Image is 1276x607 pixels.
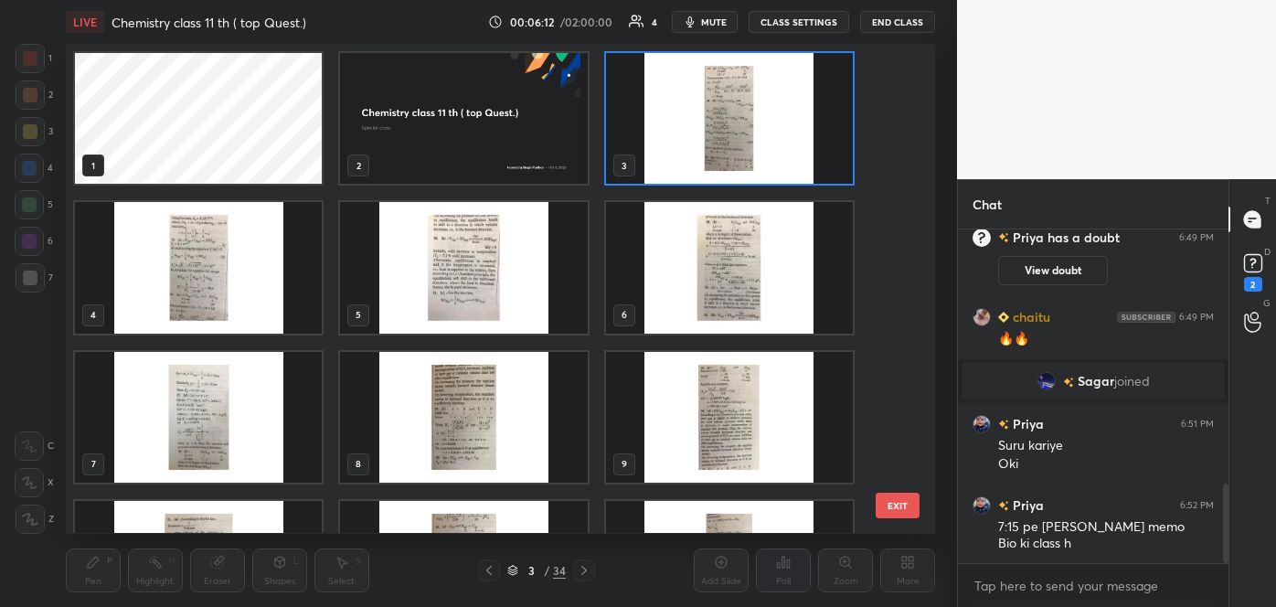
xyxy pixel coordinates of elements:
[522,565,540,576] div: 3
[998,455,1214,474] div: Oki
[16,505,54,534] div: Z
[15,190,53,219] div: 5
[749,11,849,33] button: CLASS SETTINGS
[1009,414,1044,433] h6: Priya
[75,352,322,483] img: 1759929682HODWPQ.pdf
[1244,277,1262,292] div: 2
[998,330,1214,348] div: 🔥🔥
[1180,500,1214,511] div: 6:52 PM
[1264,245,1271,259] p: D
[1265,194,1271,208] p: T
[652,17,657,27] div: 4
[16,117,53,146] div: 3
[1044,229,1120,246] span: has a doubt
[998,312,1009,323] img: Learner_Badge_beginner_1_8b307cf2a0.svg
[112,14,306,31] h4: Chemistry class 11 th ( top Quest.)
[340,203,587,334] img: 1759929682HODWPQ.pdf
[15,431,54,461] div: C
[973,308,991,326] img: 126567b47e814215ac885b625133e07c.jpg
[998,256,1108,285] button: View doubt
[998,420,1009,430] img: no-rating-badge.077c3623.svg
[16,263,53,293] div: 7
[606,352,853,483] img: 1759929682HODWPQ.pdf
[998,229,1009,246] img: no-rating-badge.077c3623.svg
[606,203,853,334] img: 1759929682HODWPQ.pdf
[701,16,727,28] span: mute
[340,352,587,483] img: 1759929682HODWPQ.pdf
[1179,232,1214,243] div: 6:49 PM
[973,496,991,515] img: 48a75f05fd0b4cc8b0a0ba278c00042d.jpg
[16,44,52,73] div: 1
[998,437,1214,455] div: Suru kariye
[1063,378,1074,388] img: no-rating-badge.077c3623.svg
[1179,312,1214,323] div: 6:49 PM
[1009,229,1044,246] h6: Priya
[1009,495,1044,515] h6: Priya
[1037,372,1056,390] img: 3
[544,565,549,576] div: /
[1078,374,1114,389] span: Sagar
[553,562,566,579] div: 34
[876,493,920,518] button: EXIT
[1114,374,1150,389] span: joined
[75,203,322,334] img: 1759929682HODWPQ.pdf
[66,11,104,33] div: LIVE
[998,501,1009,511] img: no-rating-badge.077c3623.svg
[958,180,1016,229] p: Chat
[15,468,54,497] div: X
[340,53,587,184] img: f07f8e2c-a448-11f0-81ea-ca7d2125966e.jpg
[15,227,53,256] div: 6
[66,44,903,533] div: grid
[672,11,738,33] button: mute
[606,53,853,184] img: 1759929682HODWPQ.pdf
[1181,419,1214,430] div: 6:51 PM
[998,518,1214,553] div: 7:15 pe [PERSON_NAME] memo Bio ki class h
[973,415,991,433] img: 48a75f05fd0b4cc8b0a0ba278c00042d.jpg
[15,154,53,183] div: 4
[958,229,1228,563] div: grid
[1263,296,1271,310] p: G
[860,11,935,33] button: End Class
[1009,307,1050,326] h6: chaitu
[16,80,53,110] div: 2
[1117,312,1175,323] img: 4P8fHbbgJtejmAAAAAElFTkSuQmCC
